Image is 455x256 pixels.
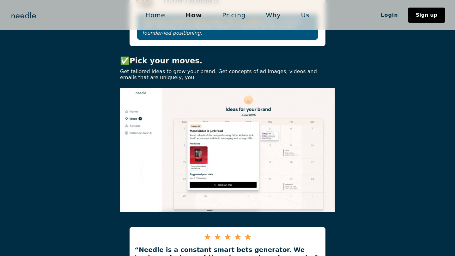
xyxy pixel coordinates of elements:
[416,13,437,18] div: Sign up
[256,9,291,22] a: Why
[212,9,256,22] a: Pricing
[371,10,408,20] a: Login
[175,9,212,22] a: How
[291,9,320,22] a: Us
[120,68,335,80] p: Get tailored ideas to grow your brand. Get concepts of ad images, videos and emails that are uniq...
[135,9,175,22] a: Home
[130,56,203,65] strong: Pick your moves.
[408,8,445,23] a: Sign up
[120,56,335,66] p: ✅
